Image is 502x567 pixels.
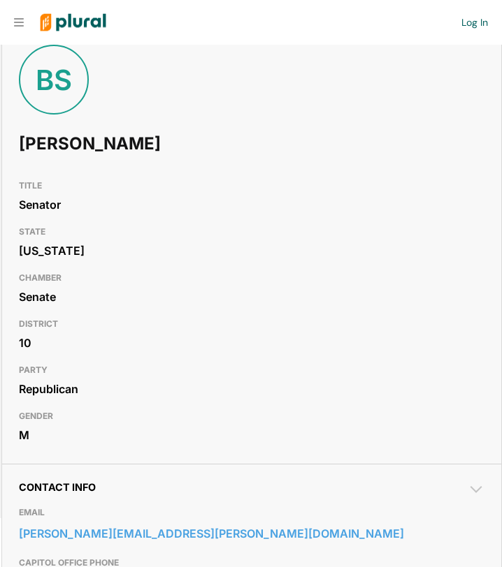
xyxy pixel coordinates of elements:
h3: STATE [19,223,485,240]
h3: EMAIL [19,504,485,521]
div: [US_STATE] [19,240,485,261]
h3: PARTY [19,362,485,378]
span: Contact Info [19,481,96,493]
h3: CHAMBER [19,270,485,286]
img: Logo for Plural [29,1,117,45]
div: Senator [19,194,485,215]
a: [PERSON_NAME][EMAIL_ADDRESS][PERSON_NAME][DOMAIN_NAME] [19,523,485,544]
h3: GENDER [19,408,485,425]
div: M [19,425,485,445]
a: Log In [461,16,488,29]
h1: [PERSON_NAME] [19,123,299,165]
div: 10 [19,332,485,353]
div: BS [19,45,89,115]
div: Senate [19,286,485,307]
h3: TITLE [19,177,485,194]
h3: DISTRICT [19,316,485,332]
div: Republican [19,378,485,399]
